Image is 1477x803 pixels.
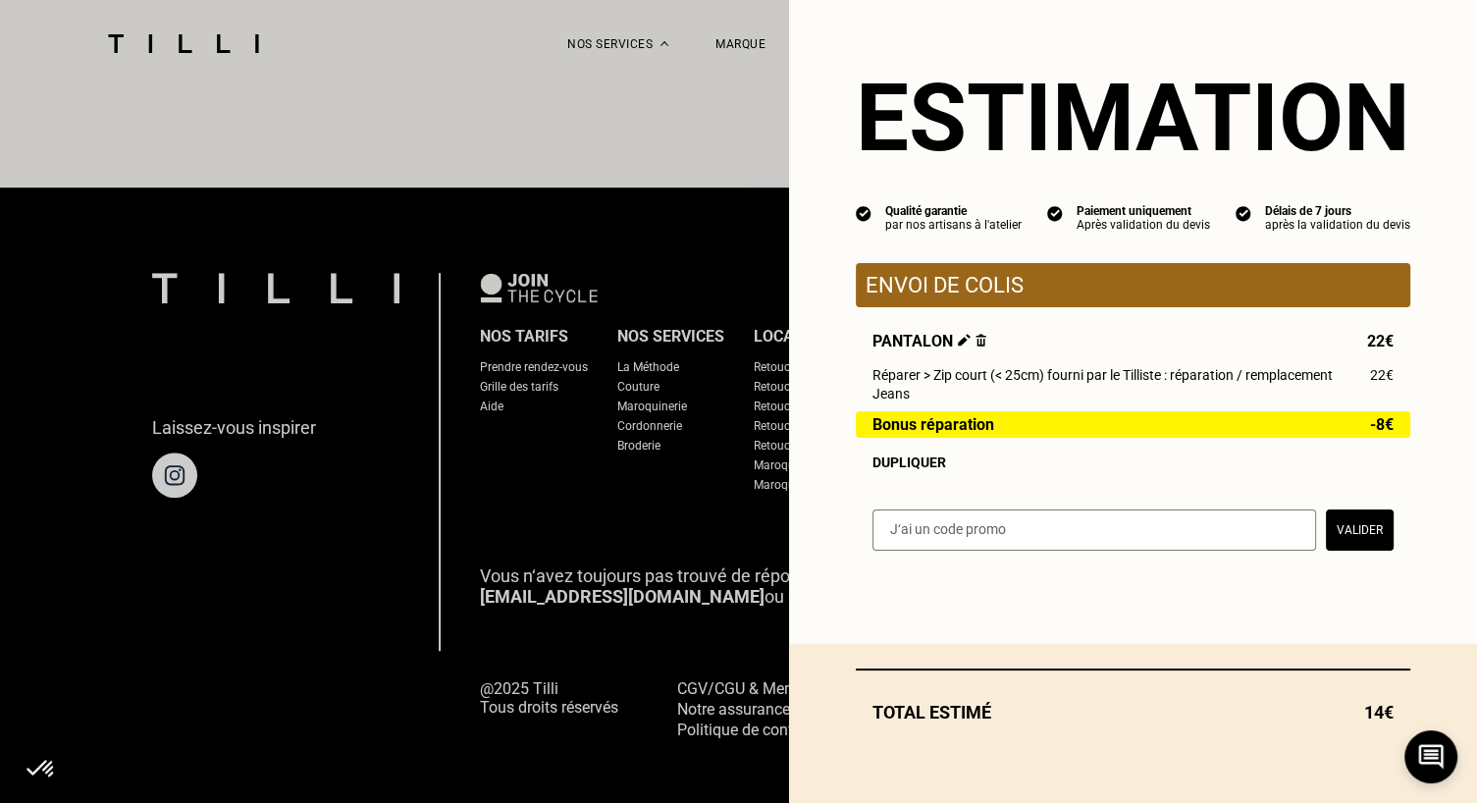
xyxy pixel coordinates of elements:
span: 22€ [1370,367,1394,383]
div: par nos artisans à l'atelier [885,218,1022,232]
div: Dupliquer [872,455,1394,470]
div: Délais de 7 jours [1265,204,1410,218]
div: Après validation du devis [1077,218,1210,232]
span: 14€ [1364,702,1394,723]
span: 22€ [1367,332,1394,350]
img: icon list info [856,204,871,222]
div: Qualité garantie [885,204,1022,218]
div: Total estimé [856,702,1410,723]
span: Jeans [872,386,910,401]
span: Pantalon [872,332,986,350]
button: Valider [1326,509,1394,551]
span: Bonus réparation [872,416,994,433]
img: Éditer [958,334,971,347]
span: -8€ [1370,416,1394,433]
img: icon list info [1236,204,1251,222]
div: Paiement uniquement [1077,204,1210,218]
img: Supprimer [976,334,986,347]
img: icon list info [1047,204,1063,222]
p: Envoi de colis [866,273,1400,297]
div: après la validation du devis [1265,218,1410,232]
input: J‘ai un code promo [872,509,1316,551]
span: Réparer > Zip court (< 25cm) fourni par le Tilliste : réparation / remplacement [872,367,1333,383]
section: Estimation [856,63,1410,173]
